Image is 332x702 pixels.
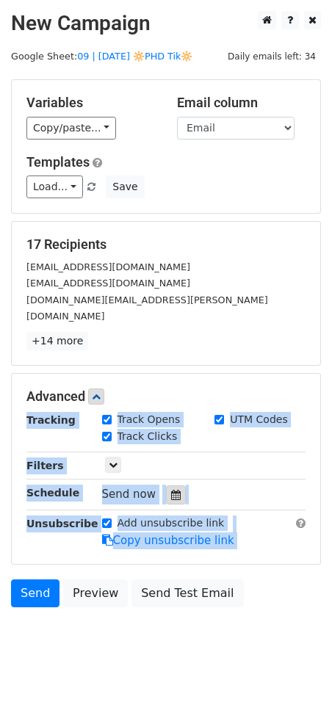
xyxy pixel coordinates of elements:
[102,534,234,547] a: Copy unsubscribe link
[118,412,181,427] label: Track Opens
[26,487,79,499] strong: Schedule
[26,175,83,198] a: Load...
[26,332,88,350] a: +14 more
[77,51,192,62] a: 09 | [DATE] 🔆PHD Tik🔆
[118,515,225,531] label: Add unsubscribe link
[11,51,192,62] small: Google Sheet:
[26,117,116,140] a: Copy/paste...
[177,95,306,111] h5: Email column
[223,51,321,62] a: Daily emails left: 34
[131,579,243,607] a: Send Test Email
[11,579,59,607] a: Send
[26,388,306,405] h5: Advanced
[106,175,144,198] button: Save
[26,95,155,111] h5: Variables
[259,632,332,702] iframe: Chat Widget
[230,412,287,427] label: UTM Codes
[102,488,156,501] span: Send now
[26,154,90,170] a: Templates
[11,11,321,36] h2: New Campaign
[63,579,128,607] a: Preview
[26,261,190,272] small: [EMAIL_ADDRESS][DOMAIN_NAME]
[118,429,178,444] label: Track Clicks
[26,236,306,253] h5: 17 Recipients
[223,48,321,65] span: Daily emails left: 34
[26,414,76,426] strong: Tracking
[26,518,98,529] strong: Unsubscribe
[26,294,268,322] small: [DOMAIN_NAME][EMAIL_ADDRESS][PERSON_NAME][DOMAIN_NAME]
[26,460,64,471] strong: Filters
[26,278,190,289] small: [EMAIL_ADDRESS][DOMAIN_NAME]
